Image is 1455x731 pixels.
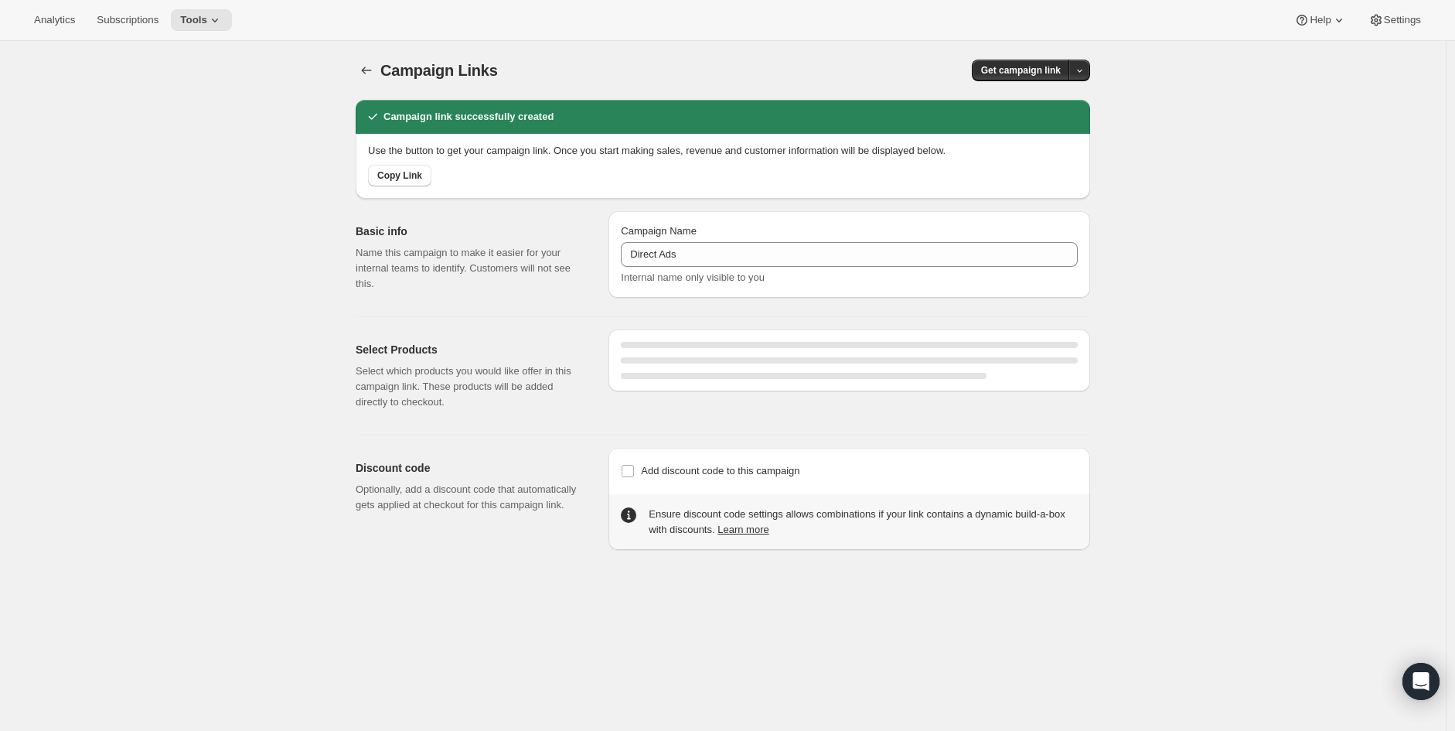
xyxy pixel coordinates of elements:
h2: Select Products [356,342,584,357]
h2: Campaign link successfully created [383,109,554,125]
input: Example: Seasonal campaign [621,242,1078,267]
span: Help [1310,14,1331,26]
p: Name this campaign to make it easier for your internal teams to identify. Customers will not see ... [356,245,584,292]
div: Open Intercom Messenger [1402,663,1440,700]
button: Get campaign link [972,60,1070,81]
span: Get campaign link [981,64,1061,77]
span: Copy Link [377,169,422,182]
button: Copy Link [368,165,431,186]
span: Subscriptions [97,14,158,26]
span: Tools [180,14,207,26]
span: Campaign Links [380,62,498,79]
button: Settings [1359,9,1430,31]
button: Tools [171,9,232,31]
p: Use the button to get your campaign link. Once you start making sales, revenue and customer infor... [368,143,1078,159]
button: Subscriptions [87,9,168,31]
a: Learn more [717,524,768,535]
span: Analytics [34,14,75,26]
p: Select which products you would like offer in this campaign link. These products will be added di... [356,364,584,410]
span: Campaign Name [621,225,697,237]
button: Analytics [25,9,84,31]
button: Help [1285,9,1355,31]
h2: Basic info [356,224,584,239]
span: Settings [1384,14,1421,26]
p: Optionally, add a discount code that automatically gets applied at checkout for this campaign link. [356,482,584,513]
h2: Discount code [356,460,584,476]
span: Internal name only visible to you [621,272,765,283]
span: Add discount code to this campaign [641,465,799,477]
div: Ensure discount code settings allows combinations if your link contains a dynamic build-a-box wit... [649,507,1078,538]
